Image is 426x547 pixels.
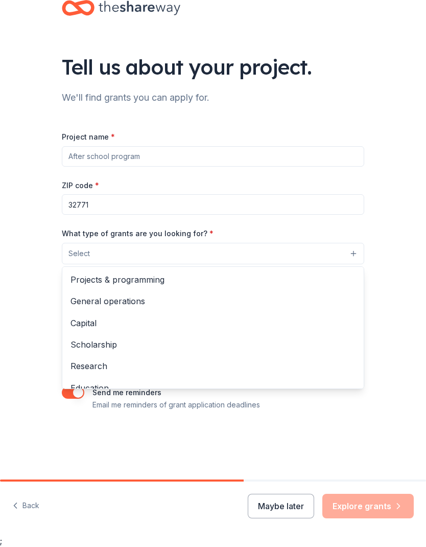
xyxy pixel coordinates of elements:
[62,243,364,264] button: Select
[68,247,90,260] span: Select
[70,359,356,373] span: Research
[70,381,356,395] span: Education
[70,273,356,286] span: Projects & programming
[62,266,364,389] div: Select
[70,338,356,351] span: Scholarship
[70,294,356,308] span: General operations
[70,316,356,330] span: Capital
